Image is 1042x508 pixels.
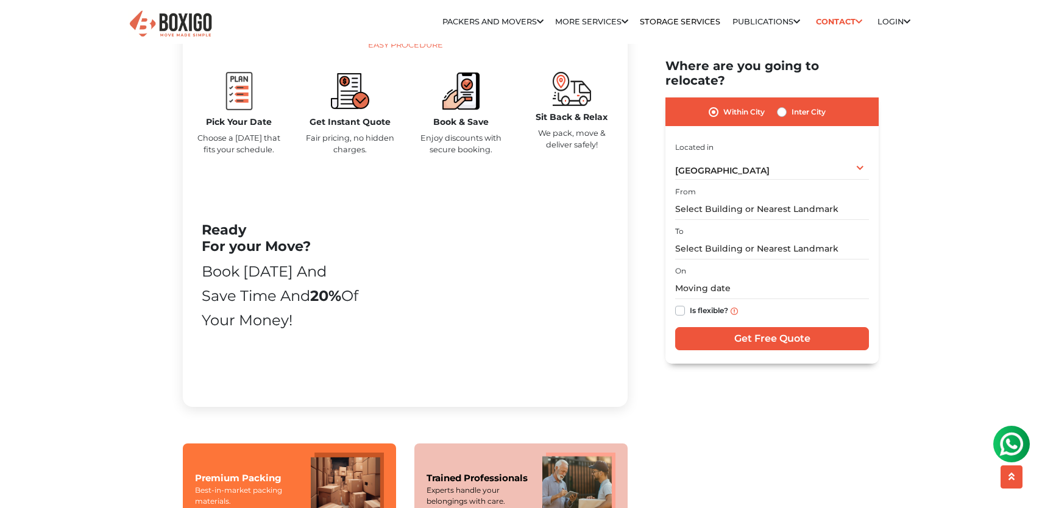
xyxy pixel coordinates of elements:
a: Packers and Movers [442,17,544,26]
label: Is flexible? [690,304,728,317]
p: Fair pricing, no hidden charges. [303,132,396,155]
label: To [675,226,684,237]
img: boxigo_packers_and_movers_compare [331,72,369,110]
label: Located in [675,142,714,153]
input: Get Free Quote [675,327,869,350]
h2: Ready For your Move? [202,222,361,255]
img: whatsapp-icon.svg [12,12,37,37]
div: Premium Packing [195,471,299,485]
label: On [675,266,686,277]
p: We pack, move & deliver safely! [525,127,618,150]
button: scroll up [1001,465,1023,489]
a: Login [877,17,910,26]
input: Select Building or Nearest Landmark [675,199,869,220]
img: Boxigo [128,9,213,39]
iframe: YouTube video player [379,186,609,378]
h5: Sit Back & Relax [525,112,618,122]
b: 20% [310,287,341,305]
input: Select Building or Nearest Landmark [675,238,869,259]
img: boxigo_packers_and_movers_move [553,72,591,105]
label: Within City [723,105,765,119]
div: Best-in-market packing materials. [195,485,299,507]
img: info [731,308,738,315]
div: Easy Procedure [193,39,618,51]
input: Moving date [675,278,869,300]
h5: Book & Save [414,117,507,127]
h5: Get Instant Quote [303,117,396,127]
img: boxigo_packers_and_movers_book [442,72,480,110]
p: Enjoy discounts with secure booking. [414,132,507,155]
label: From [675,186,696,197]
a: More services [555,17,628,26]
div: Trained Professionals [427,471,530,485]
div: Book [DATE] and Save time and of your money! [202,259,361,333]
h5: Pick Your Date [193,117,285,127]
span: [GEOGRAPHIC_DATA] [675,165,770,176]
a: Publications [732,17,800,26]
a: Storage Services [640,17,720,26]
label: Inter City [792,105,826,119]
p: Choose a [DATE] that fits your schedule. [193,132,285,155]
div: Experts handle your belongings with care. [427,485,530,507]
a: Contact [812,12,866,31]
img: boxigo_packers_and_movers_plan [220,72,258,110]
h2: Where are you going to relocate? [665,58,879,88]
